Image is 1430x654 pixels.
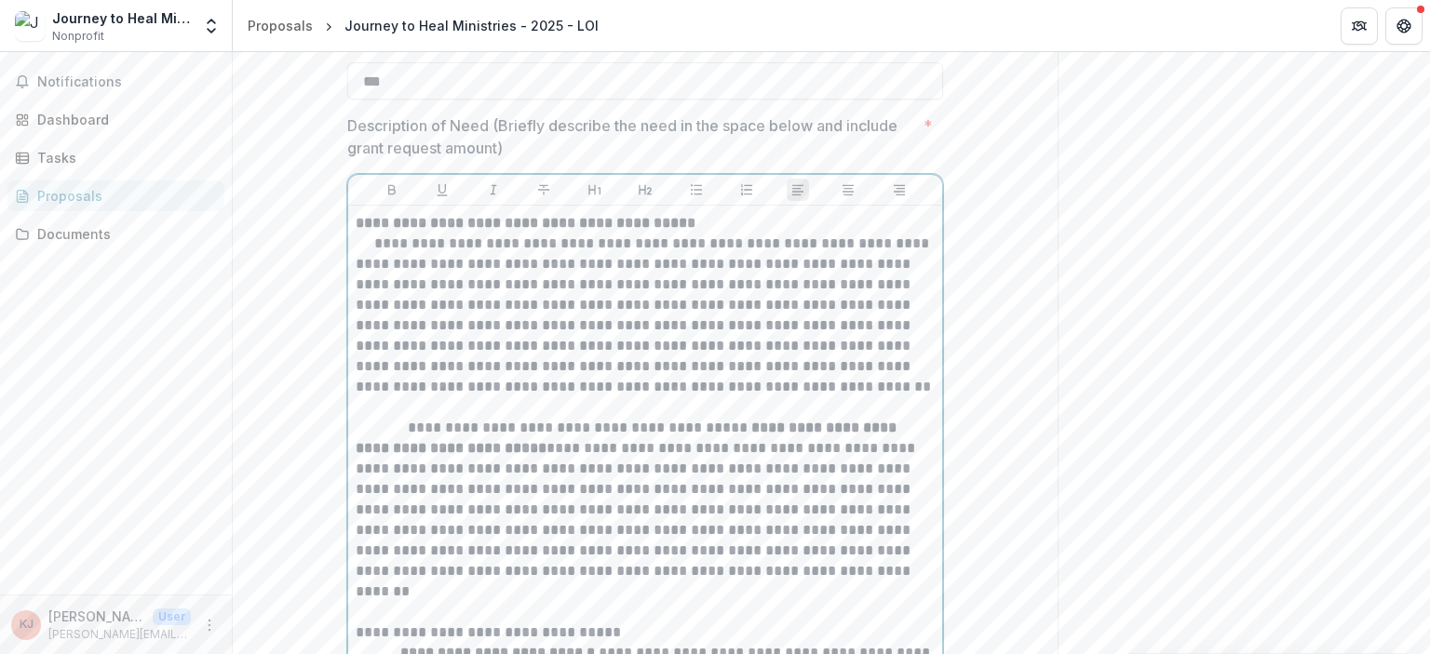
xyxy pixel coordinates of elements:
[347,114,916,159] p: Description of Need (Briefly describe the need in the space below and include grant request amount)
[7,180,224,211] a: Proposals
[735,179,758,201] button: Ordered List
[248,16,313,35] div: Proposals
[52,8,191,28] div: Journey to Heal Ministries
[837,179,859,201] button: Align Center
[240,12,320,39] a: Proposals
[52,28,104,45] span: Nonprofit
[1385,7,1423,45] button: Get Help
[482,179,505,201] button: Italicize
[198,7,224,45] button: Open entity switcher
[7,104,224,135] a: Dashboard
[37,224,209,244] div: Documents
[7,142,224,173] a: Tasks
[344,16,599,35] div: Journey to Heal Ministries - 2025 - LOI
[20,619,34,631] div: Kimberly Joly
[15,11,45,41] img: Journey to Heal Ministries
[48,626,191,643] p: [PERSON_NAME][EMAIL_ADDRESS][DOMAIN_NAME]
[7,67,224,97] button: Notifications
[7,219,224,249] a: Documents
[888,179,911,201] button: Align Right
[381,179,403,201] button: Bold
[1341,7,1378,45] button: Partners
[37,74,217,90] span: Notifications
[584,179,606,201] button: Heading 1
[685,179,708,201] button: Bullet List
[153,608,191,625] p: User
[198,614,221,636] button: More
[533,179,555,201] button: Strike
[634,179,656,201] button: Heading 2
[240,12,606,39] nav: breadcrumb
[48,607,145,626] p: [PERSON_NAME]
[37,110,209,129] div: Dashboard
[787,179,809,201] button: Align Left
[431,179,453,201] button: Underline
[37,186,209,206] div: Proposals
[37,148,209,167] div: Tasks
